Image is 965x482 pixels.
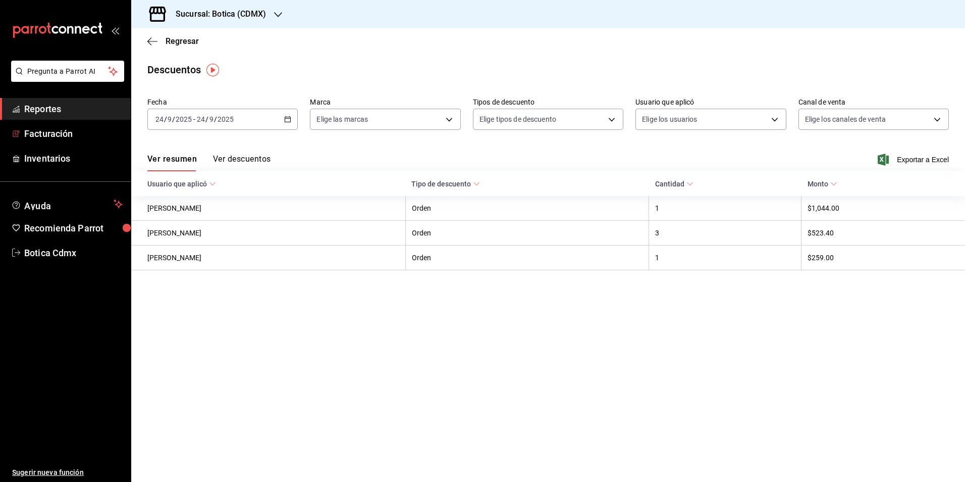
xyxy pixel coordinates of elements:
button: Regresar [147,36,199,46]
th: 3 [649,221,801,246]
input: -- [167,115,172,123]
div: navigation tabs [147,154,271,171]
th: 1 [649,246,801,270]
span: Pregunta a Parrot AI [27,66,109,77]
label: Usuario que aplicó [635,99,786,106]
input: -- [196,115,205,123]
span: Inventarios [24,152,123,165]
label: Canal de venta [798,99,949,106]
span: Monto [808,180,837,188]
button: Exportar a Excel [880,154,949,166]
div: Descuentos [147,62,201,77]
input: ---- [217,115,234,123]
button: Ver resumen [147,154,197,171]
th: Orden [405,221,649,246]
th: 1 [649,196,801,221]
label: Fecha [147,99,298,106]
span: Elige las marcas [316,114,368,124]
th: $1,044.00 [801,196,965,221]
input: ---- [175,115,192,123]
span: Cantidad [655,180,693,188]
button: Pregunta a Parrot AI [11,61,124,82]
span: / [214,115,217,123]
span: / [205,115,208,123]
th: $259.00 [801,246,965,270]
span: Botica Cdmx [24,246,123,260]
th: [PERSON_NAME] [131,221,405,246]
img: Tooltip marker [206,64,219,76]
span: / [172,115,175,123]
span: Recomienda Parrot [24,221,123,235]
h3: Sucursal: Botica (CDMX) [168,8,266,20]
th: $523.40 [801,221,965,246]
span: Sugerir nueva función [12,467,123,478]
span: Elige los usuarios [642,114,697,124]
span: Tipo de descuento [411,180,480,188]
th: [PERSON_NAME] [131,196,405,221]
span: Reportes [24,102,123,116]
span: Usuario que aplicó [147,180,216,188]
th: Orden [405,246,649,270]
label: Marca [310,99,460,106]
input: -- [155,115,164,123]
button: Ver descuentos [213,154,271,171]
span: / [164,115,167,123]
span: - [193,115,195,123]
label: Tipos de descuento [473,99,623,106]
input: -- [209,115,214,123]
a: Pregunta a Parrot AI [7,73,124,84]
th: Orden [405,196,649,221]
span: Elige tipos de descuento [479,114,556,124]
th: [PERSON_NAME] [131,246,405,270]
span: Ayuda [24,198,110,210]
span: Elige los canales de venta [805,114,886,124]
span: Facturación [24,127,123,140]
span: Regresar [166,36,199,46]
button: open_drawer_menu [111,26,119,34]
